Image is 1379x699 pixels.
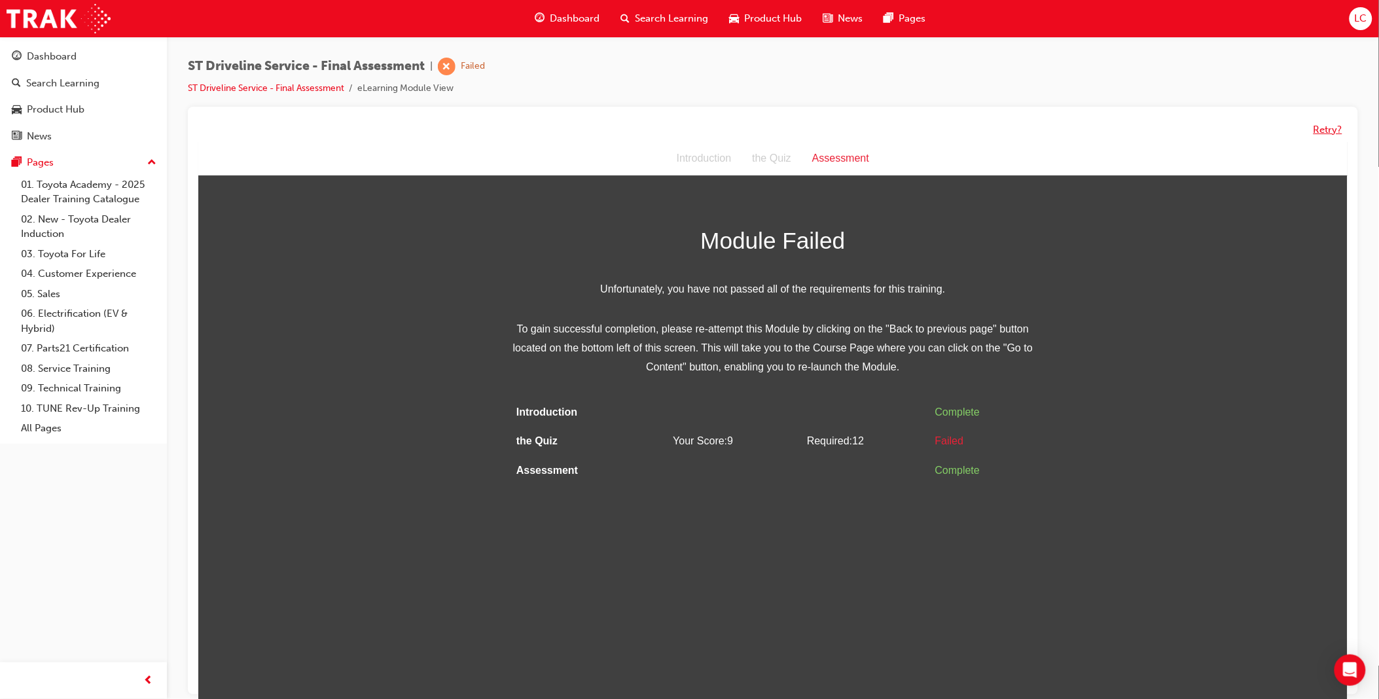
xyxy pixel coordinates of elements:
a: 09. Technical Training [16,378,162,399]
span: ST Driveline Service - Final Assessment [188,59,425,74]
a: 08. Service Training [16,359,162,379]
a: pages-iconPages [873,5,936,32]
button: DashboardSearch LearningProduct HubNews [5,42,162,151]
span: car-icon [12,104,22,116]
span: pages-icon [884,10,893,27]
a: 10. TUNE Rev-Up Training [16,399,162,419]
a: Dashboard [5,45,162,69]
span: Search Learning [635,11,708,26]
div: the Quiz [543,7,603,26]
a: 03. Toyota For Life [16,244,162,264]
span: Unfortunately, you have not passed all of the requirements for this training. [313,138,836,157]
a: 06. Electrification (EV & Hybrid) [16,304,162,338]
td: Assessment [313,314,450,344]
div: Open Intercom Messenger [1334,654,1366,686]
span: | [430,59,433,74]
a: All Pages [16,418,162,439]
img: Trak [7,4,111,33]
div: Complete [737,319,831,338]
span: Dashboard [550,11,600,26]
span: Required: 12 [609,293,666,304]
span: guage-icon [535,10,545,27]
span: Product Hub [744,11,802,26]
div: Search Learning [26,76,99,91]
button: Pages [5,151,162,175]
td: the Quiz [313,285,450,314]
span: up-icon [147,154,156,171]
div: Failed [737,290,831,309]
a: Search Learning [5,71,162,96]
a: 01. Toyota Academy - 2025 Dealer Training Catalogue [16,175,162,209]
span: news-icon [12,131,22,143]
a: 04. Customer Experience [16,264,162,284]
div: Failed [461,60,485,73]
span: news-icon [823,10,833,27]
span: search-icon [12,78,21,90]
a: car-iconProduct Hub [719,5,812,32]
a: guage-iconDashboard [524,5,610,32]
span: Pages [899,11,925,26]
a: Product Hub [5,98,162,122]
a: 05. Sales [16,284,162,304]
a: news-iconNews [812,5,873,32]
td: Introduction [313,256,450,285]
a: News [5,124,162,149]
li: eLearning Module View [357,81,454,96]
span: Module Failed [313,80,836,118]
div: Pages [27,155,54,170]
a: 07. Parts21 Certification [16,338,162,359]
span: learningRecordVerb_FAIL-icon [438,58,456,75]
span: LC [1355,11,1367,26]
span: prev-icon [144,673,154,689]
span: pages-icon [12,157,22,169]
button: Retry? [1314,122,1342,137]
div: News [27,129,52,144]
a: 02. New - Toyota Dealer Induction [16,209,162,244]
div: Dashboard [27,49,77,64]
button: LC [1350,7,1372,30]
div: Introduction [468,7,544,26]
span: car-icon [729,10,739,27]
a: search-iconSearch Learning [610,5,719,32]
span: search-icon [620,10,630,27]
div: Product Hub [27,102,84,117]
a: ST Driveline Service - Final Assessment [188,82,344,94]
span: Your Score: 9 [475,293,535,304]
span: News [838,11,863,26]
span: To gain successful completion, please re-attempt this Module by clicking on the "Back to previous... [313,178,836,234]
span: guage-icon [12,51,22,63]
div: Complete [737,261,831,280]
div: Assessment [603,7,681,26]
